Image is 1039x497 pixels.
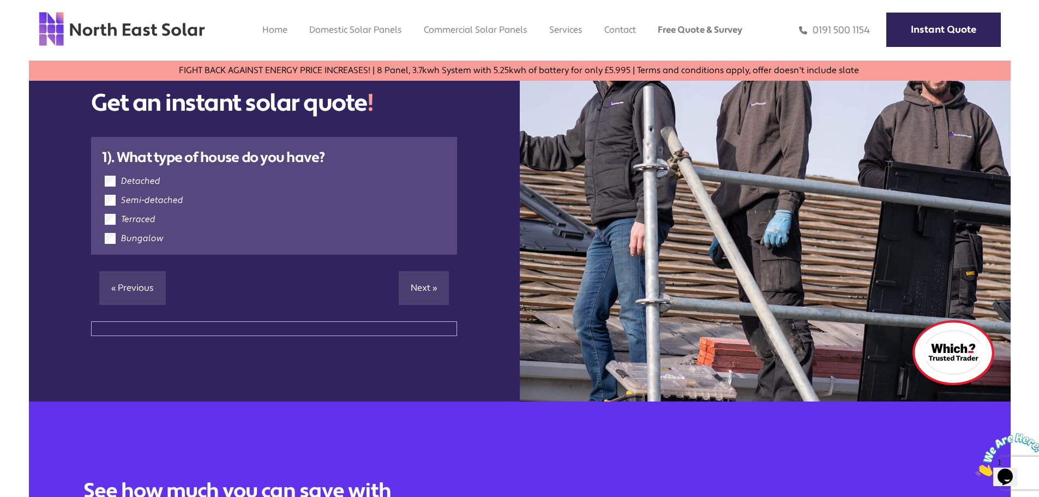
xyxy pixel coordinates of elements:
[799,24,870,37] a: 0191 500 1154
[886,13,1001,47] a: Instant Quote
[91,89,457,118] h1: Get an instant solar quote
[799,24,807,37] img: phone icon
[658,24,742,35] a: Free Quote & Survey
[4,4,9,14] span: 1
[102,148,325,167] strong: 1). What type of house do you have?
[424,24,527,35] a: Commercial Solar Panels
[121,176,160,187] label: Detached
[121,195,183,206] label: Semi-detached
[99,271,166,305] a: « Previous
[121,214,155,225] label: Terraced
[604,24,636,35] a: Contact
[912,320,994,385] img: which logo
[399,271,449,305] a: Next »
[262,24,287,35] a: Home
[309,24,402,35] a: Domestic Solar Panels
[367,88,373,118] span: !
[549,24,582,35] a: Services
[971,429,1039,481] iframe: chat widget
[121,233,164,244] label: Bungalow
[4,4,72,47] img: Chat attention grabber
[38,11,206,47] img: north east solar logo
